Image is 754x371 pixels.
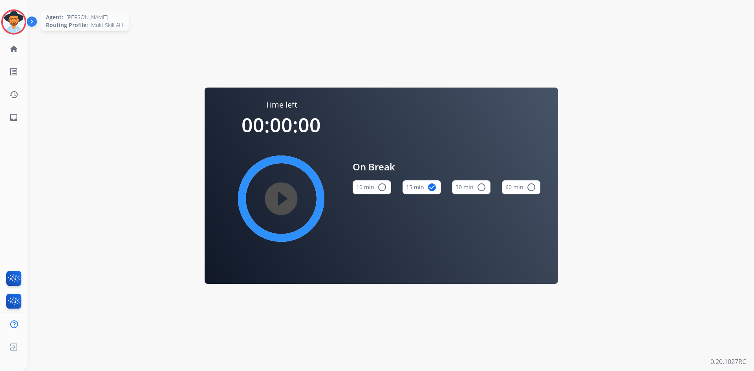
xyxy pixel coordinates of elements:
[427,183,437,192] mat-icon: check_circle
[353,180,391,194] button: 10 min
[91,21,124,29] span: Multi Skill ALL
[502,180,540,194] button: 60 min
[265,99,297,110] span: Time left
[242,111,321,138] span: 00:00:00
[3,11,25,33] img: avatar
[276,194,286,203] mat-icon: play_circle_filled
[46,13,63,21] span: Agent:
[9,113,18,122] mat-icon: inbox
[403,180,441,194] button: 15 min
[66,13,108,21] span: [PERSON_NAME]
[9,44,18,54] mat-icon: home
[477,183,486,192] mat-icon: radio_button_unchecked
[9,90,18,99] mat-icon: history
[710,357,746,366] p: 0.20.1027RC
[353,160,540,174] span: On Break
[452,180,490,194] button: 30 min
[527,183,536,192] mat-icon: radio_button_unchecked
[46,21,88,29] span: Routing Profile:
[9,67,18,77] mat-icon: list_alt
[377,183,387,192] mat-icon: radio_button_unchecked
